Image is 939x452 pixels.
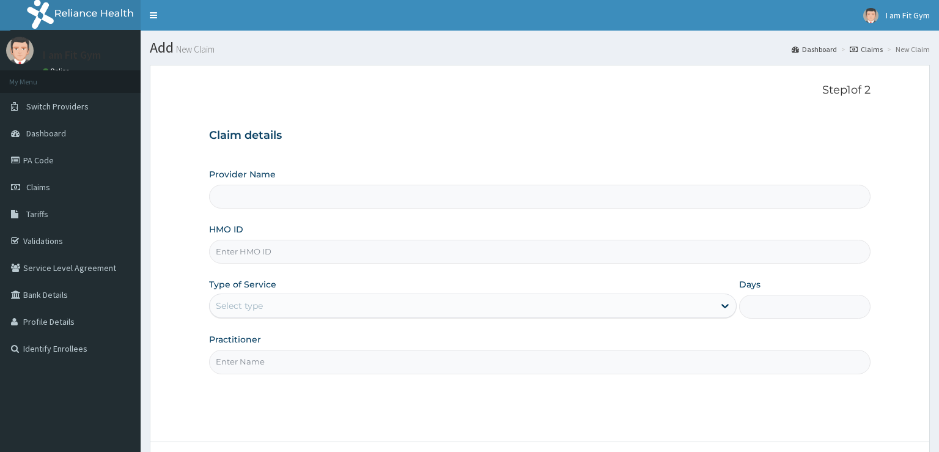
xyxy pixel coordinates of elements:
[209,333,261,346] label: Practitioner
[43,50,101,61] p: I am Fit Gym
[739,278,760,291] label: Days
[209,129,871,143] h3: Claim details
[216,300,263,312] div: Select type
[884,44,930,54] li: New Claim
[850,44,883,54] a: Claims
[150,40,930,56] h1: Add
[209,350,871,374] input: Enter Name
[26,101,89,112] span: Switch Providers
[209,278,276,291] label: Type of Service
[886,10,930,21] span: I am Fit Gym
[26,182,50,193] span: Claims
[26,128,66,139] span: Dashboard
[209,240,871,264] input: Enter HMO ID
[792,44,837,54] a: Dashboard
[174,45,215,54] small: New Claim
[26,209,48,220] span: Tariffs
[6,37,34,64] img: User Image
[209,168,276,180] label: Provider Name
[863,8,878,23] img: User Image
[43,67,72,75] a: Online
[209,223,243,235] label: HMO ID
[209,84,871,97] p: Step 1 of 2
